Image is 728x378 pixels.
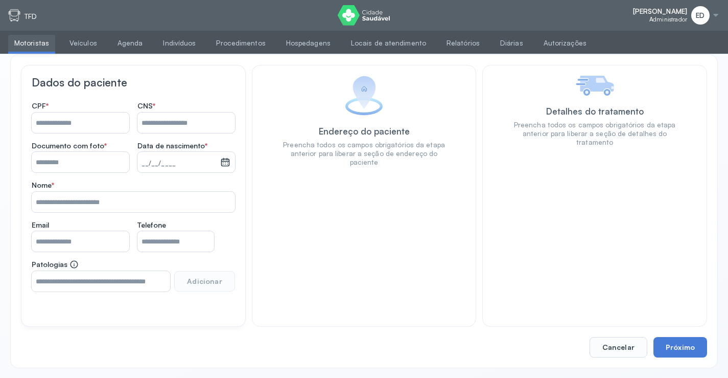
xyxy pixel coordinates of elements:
h3: Dados do paciente [32,76,235,89]
div: Detalhes do tratamento [546,106,644,117]
span: ED [696,11,704,20]
a: Relatórios [440,35,486,52]
span: Patologias [32,260,79,269]
img: tfd.svg [8,9,20,21]
span: Email [32,220,49,230]
span: Telefone [137,220,166,230]
img: Imagem de Detalhes do tratamento [576,76,614,96]
span: CPF [32,101,49,110]
a: Procedimentos [210,35,271,52]
span: CNS [137,101,155,110]
span: Nome [32,181,54,190]
div: Preencha todos os campos obrigatórios da etapa anterior para liberar a seção de endereço do paciente [283,141,445,167]
a: Hospedagens [280,35,337,52]
button: Próximo [653,337,707,358]
div: Endereço do paciente [319,126,410,137]
img: Imagem de Endereço do paciente [345,76,383,116]
button: Cancelar [590,337,647,358]
div: Preencha todos os campos obrigatórios da etapa anterior para liberar a seção de detalhes do trata... [513,121,676,147]
a: Locais de atendimento [345,35,432,52]
span: Documento com foto [32,141,107,150]
a: Indivíduos [157,35,202,52]
a: Autorizações [537,35,593,52]
span: [PERSON_NAME] [633,7,687,16]
button: Adicionar [174,271,234,292]
a: Veículos [63,35,103,52]
span: Data de nascimento [137,141,207,150]
img: logo do Cidade Saudável [338,5,390,26]
a: Agenda [111,35,149,52]
span: Administrador [649,16,687,23]
a: Diárias [494,35,529,52]
small: __/__/____ [142,159,216,169]
a: Motoristas [8,35,55,52]
p: TFD [25,12,37,21]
